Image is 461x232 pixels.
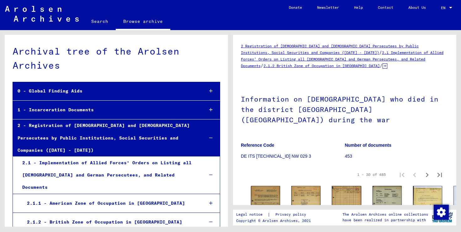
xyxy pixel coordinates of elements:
[434,205,449,220] img: Change consent
[373,186,402,231] img: 001.jpg
[441,6,448,10] span: EN
[396,168,408,181] button: First page
[241,85,448,133] h1: Information on [DEMOGRAPHIC_DATA] who died in the district [GEOGRAPHIC_DATA] ([GEOGRAPHIC_DATA]) ...
[241,153,345,160] p: DE ITS [TECHNICAL_ID] NW 029 3
[291,186,321,227] img: 001.jpg
[408,168,421,181] button: Previous page
[332,186,361,221] img: 001.jpg
[236,211,314,218] div: |
[236,218,314,224] p: Copyright © Arolsen Archives, 2021
[241,143,274,148] b: Reference Code
[18,157,199,194] div: 2.1 - Implementation of Allied Forces’ Orders on Listing all [DEMOGRAPHIC_DATA] and German Persec...
[5,6,79,22] img: Arolsen_neg.svg
[342,212,428,217] p: The Arolsen Archives online collections
[236,211,268,218] a: Legal notice
[84,14,116,29] a: Search
[345,143,392,148] b: Number of documents
[13,104,199,116] div: 1 - Incarceration Documents
[13,119,199,156] div: 2 - Registration of [DEMOGRAPHIC_DATA] and [DEMOGRAPHIC_DATA] Persecutees by Public Institutions,...
[22,216,199,228] div: 2.1.2 - British Zone of Occupation in [GEOGRAPHIC_DATA]
[380,63,383,68] span: /
[342,217,428,223] p: have been realized in partnership with
[241,50,443,68] a: 2.1 Implementation of Allied Forces’ Orders on Listing all [DEMOGRAPHIC_DATA] and German Persecut...
[413,186,442,226] img: 001.jpg
[263,63,380,68] a: 2.1.2 British Zone of Occupation in [GEOGRAPHIC_DATA]
[13,85,199,97] div: 0 - Global Finding Aids
[379,50,382,55] span: /
[433,168,446,181] button: Last page
[357,172,386,177] div: 1 – 30 of 485
[251,186,280,227] img: 001.jpg
[116,14,170,30] a: Browse archive
[22,197,199,209] div: 2.1.1 - American Zone of Occupation in [GEOGRAPHIC_DATA]
[270,211,314,218] a: Privacy policy
[241,44,419,55] a: 2 Registration of [DEMOGRAPHIC_DATA] and [DEMOGRAPHIC_DATA] Persecutees by Public Institutions, S...
[345,153,449,160] p: 453
[13,44,220,72] div: Archival tree of the Arolsen Archives
[431,209,454,225] img: yv_logo.png
[261,63,263,68] span: /
[421,168,433,181] button: Next page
